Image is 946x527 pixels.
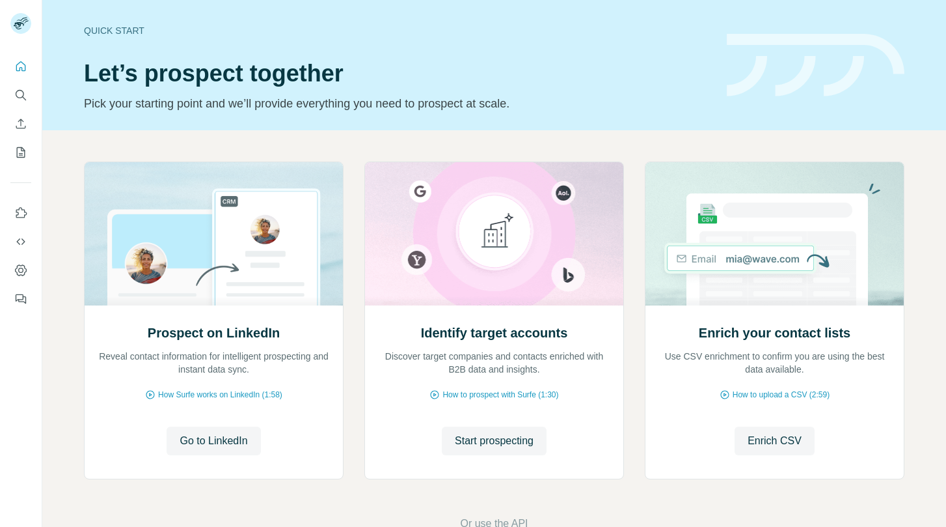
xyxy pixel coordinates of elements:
span: How to upload a CSV (2:59) [733,389,830,401]
button: Dashboard [10,259,31,282]
button: Feedback [10,287,31,311]
img: Prospect on LinkedIn [84,162,344,306]
button: Use Surfe API [10,230,31,253]
span: Enrich CSV [748,433,802,449]
p: Use CSV enrichment to confirm you are using the best data available. [658,350,891,376]
span: Go to LinkedIn [180,433,247,449]
button: My lists [10,141,31,164]
h1: Let’s prospect together [84,61,711,87]
button: Use Surfe on LinkedIn [10,201,31,225]
div: Quick start [84,24,711,37]
img: banner [727,34,904,97]
h2: Identify target accounts [421,324,568,342]
p: Discover target companies and contacts enriched with B2B data and insights. [378,350,610,376]
h2: Prospect on LinkedIn [148,324,280,342]
p: Pick your starting point and we’ll provide everything you need to prospect at scale. [84,94,711,113]
button: Quick start [10,55,31,78]
span: How Surfe works on LinkedIn (1:58) [158,389,282,401]
button: Go to LinkedIn [167,427,260,455]
img: Enrich your contact lists [645,162,904,306]
button: Start prospecting [442,427,547,455]
span: How to prospect with Surfe (1:30) [442,389,558,401]
p: Reveal contact information for intelligent prospecting and instant data sync. [98,350,330,376]
h2: Enrich your contact lists [699,324,850,342]
span: Start prospecting [455,433,534,449]
button: Search [10,83,31,107]
button: Enrich CSV [10,112,31,135]
button: Enrich CSV [735,427,815,455]
img: Identify target accounts [364,162,624,306]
